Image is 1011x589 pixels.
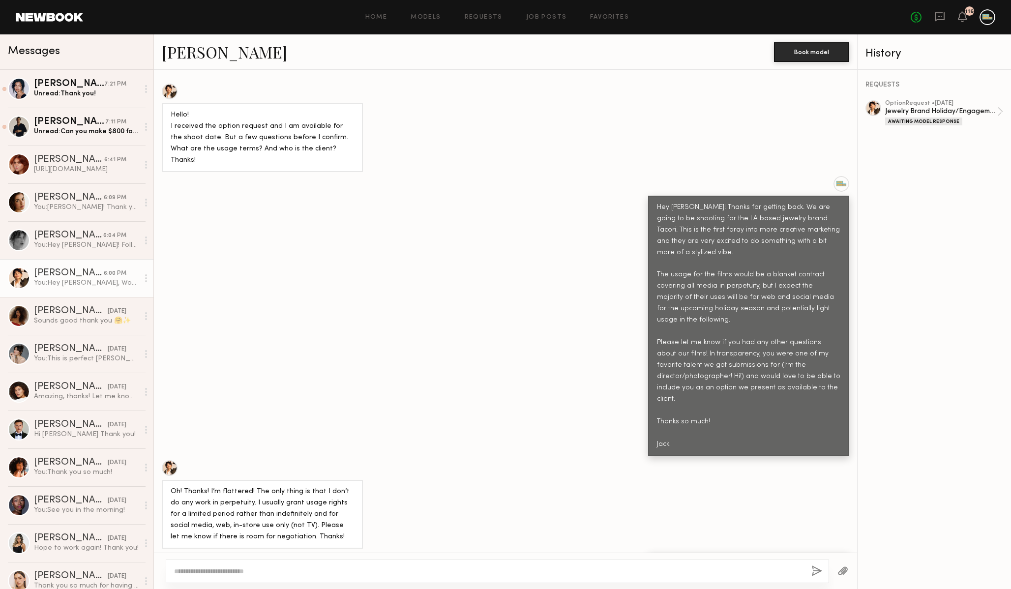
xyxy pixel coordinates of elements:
div: option Request • [DATE] [885,100,997,107]
div: Hey [PERSON_NAME]! Thanks for getting back. We are going to be shooting for the LA based jewelry ... [657,202,840,450]
div: You: Hey [PERSON_NAME]! Following up on this message just in case you didn't see it earlier! I pe... [34,240,139,250]
div: Unread: Can you make $800 for 8 hours work? [34,127,139,136]
div: You: Hey [PERSON_NAME], Would you be open to a two year usage period for the listed usages? [34,278,139,288]
span: Messages [8,46,60,57]
div: [PERSON_NAME] [34,155,104,165]
div: [PERSON_NAME] [34,496,108,505]
div: [DATE] [108,496,126,505]
div: Unread: Thank you! [34,89,139,98]
div: [DATE] [108,345,126,354]
div: [PERSON_NAME] [34,533,108,543]
div: Hi [PERSON_NAME] Thank you! [34,430,139,439]
div: [DATE] [108,458,126,468]
div: 6:04 PM [103,231,126,240]
div: Amazing, thanks! Let me know if there is anything else needed! [34,392,139,401]
div: 7:21 PM [104,80,126,89]
div: 6:09 PM [104,193,126,203]
div: REQUESTS [865,82,1003,88]
div: Oh! Thanks! I’m flattered! The only thing is that I don’t do any work in perpetuity. I usually gr... [171,486,354,543]
div: [URL][DOMAIN_NAME] [34,165,139,174]
div: [PERSON_NAME] [34,268,104,278]
div: [PERSON_NAME] [34,79,104,89]
a: Models [411,14,441,21]
div: You: See you in the morning! [34,505,139,515]
div: [PERSON_NAME] [34,117,105,127]
button: Book model [774,42,849,62]
div: Sounds good thank you 🤗✨ [34,316,139,325]
div: [PERSON_NAME] [34,571,108,581]
div: 116 [965,9,974,14]
div: 6:00 PM [104,269,126,278]
div: [PERSON_NAME] [34,382,108,392]
a: Book model [774,47,849,56]
div: Awaiting Model Response [885,118,962,125]
div: Jewelry Brand Holiday/Engagement Campaign [885,107,997,116]
a: Favorites [590,14,629,21]
div: You: [PERSON_NAME]! Thank you so much for your interest in our project! We are still working thro... [34,203,139,212]
a: optionRequest •[DATE]Jewelry Brand Holiday/Engagement CampaignAwaiting Model Response [885,100,1003,125]
div: [DATE] [108,420,126,430]
a: Job Posts [526,14,567,21]
div: 7:11 PM [105,118,126,127]
div: [DATE] [108,534,126,543]
div: [PERSON_NAME] [34,458,108,468]
div: History [865,48,1003,59]
div: [PERSON_NAME] [34,193,104,203]
a: Home [365,14,387,21]
div: [DATE] [108,572,126,581]
div: 6:41 PM [104,155,126,165]
div: Hope to work again! Thank you! [34,543,139,553]
div: [PERSON_NAME] [34,420,108,430]
a: Requests [465,14,503,21]
div: [PERSON_NAME] [34,344,108,354]
div: Hello! I received the option request and I am available for the shoot date. But a few questions b... [171,110,354,166]
div: You: This is perfect [PERSON_NAME]! Thank you so much, will get back to you soon [34,354,139,363]
a: [PERSON_NAME] [162,41,287,62]
div: [DATE] [108,307,126,316]
div: [DATE] [108,383,126,392]
div: [PERSON_NAME] [34,231,103,240]
div: [PERSON_NAME] [34,306,108,316]
div: You: Thank you so much! [34,468,139,477]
